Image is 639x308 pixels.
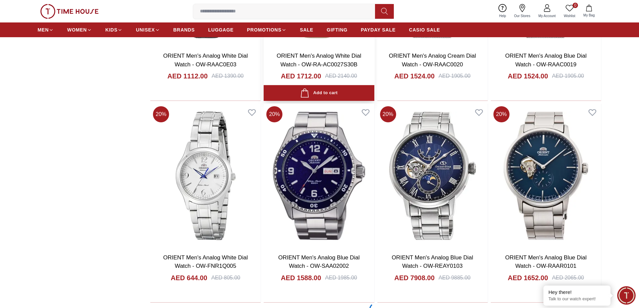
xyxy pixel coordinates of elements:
[579,3,599,19] button: My Bag
[508,273,548,283] h4: AED 1652.00
[40,4,99,19] img: ...
[561,13,578,18] span: Wishlist
[327,24,348,36] a: GIFTING
[105,26,117,33] span: KIDS
[548,289,605,296] div: Hey there!
[439,72,471,80] div: AED 1905.00
[163,254,248,269] a: ORIENT Men's Analog White Dial Watch - OW-FNR1Q005
[548,296,605,302] p: Talk to our watch expert!
[264,104,374,248] img: ORIENT Men's Analog Blue Dial Watch - OW-SAA02002
[361,26,395,33] span: PAYDAY SALE
[247,24,286,36] a: PROMOTIONS
[212,72,244,80] div: AED 1390.00
[552,274,584,282] div: AED 2065.00
[552,72,584,80] div: AED 1905.00
[409,24,440,36] a: CASIO SALE
[300,26,313,33] span: SALE
[505,53,587,68] a: ORIENT Men's Analog Blue Dial Watch - OW-RAAC0019
[392,254,473,269] a: ORIENT Men's Analog Blue Dial Watch - OW-REAY0103
[536,13,558,18] span: My Account
[439,274,471,282] div: AED 9885.00
[167,71,208,81] h4: AED 1112.00
[389,53,476,68] a: ORIENT Men's Analog Cream Dial Watch - OW-RAAC0020
[510,3,534,20] a: Our Stores
[394,273,434,283] h4: AED 7908.00
[327,26,348,33] span: GIFTING
[136,26,155,33] span: UNISEX
[38,24,54,36] a: MEN
[171,273,207,283] h4: AED 644.00
[361,24,395,36] a: PAYDAY SALE
[266,106,282,122] span: 20 %
[211,274,240,282] div: AED 805.00
[67,26,87,33] span: WOMEN
[394,71,434,81] h4: AED 1524.00
[560,3,579,20] a: 0Wishlist
[277,53,361,68] a: ORIENT Men's Analog White Dial Watch - OW-RA-AC0027S30B
[380,106,396,122] span: 20 %
[247,26,281,33] span: PROMOTIONS
[491,104,601,248] img: ORIENT Men's Analog Blue Dial Watch - OW-RAAR0101
[278,254,360,269] a: ORIENT Men's Analog Blue Dial Watch - OW-SAA02002
[573,3,578,8] span: 0
[150,104,261,248] img: ORIENT Men's Analog White Dial Watch - OW-FNR1Q005
[153,106,169,122] span: 20 %
[208,24,234,36] a: LUGGAGE
[136,24,160,36] a: UNISEX
[493,106,510,122] span: 20 %
[281,273,321,283] h4: AED 1588.00
[495,3,510,20] a: Help
[173,26,195,33] span: BRANDS
[300,24,313,36] a: SALE
[325,274,357,282] div: AED 1985.00
[38,26,49,33] span: MEN
[377,104,488,248] img: ORIENT Men's Analog Blue Dial Watch - OW-REAY0103
[496,13,509,18] span: Help
[208,26,234,33] span: LUGGAGE
[508,71,548,81] h4: AED 1524.00
[264,85,374,101] button: Add to cart
[512,13,533,18] span: Our Stores
[325,72,357,80] div: AED 2140.00
[617,286,636,305] div: Chat Widget
[300,88,337,98] div: Add to cart
[105,24,122,36] a: KIDS
[173,24,195,36] a: BRANDS
[281,71,321,81] h4: AED 1712.00
[581,13,597,18] span: My Bag
[505,254,587,269] a: ORIENT Men's Analog Blue Dial Watch - OW-RAAR0101
[409,26,440,33] span: CASIO SALE
[163,53,248,68] a: ORIENT Men's Analog White Dial Watch - OW-RAAC0E03
[67,24,92,36] a: WOMEN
